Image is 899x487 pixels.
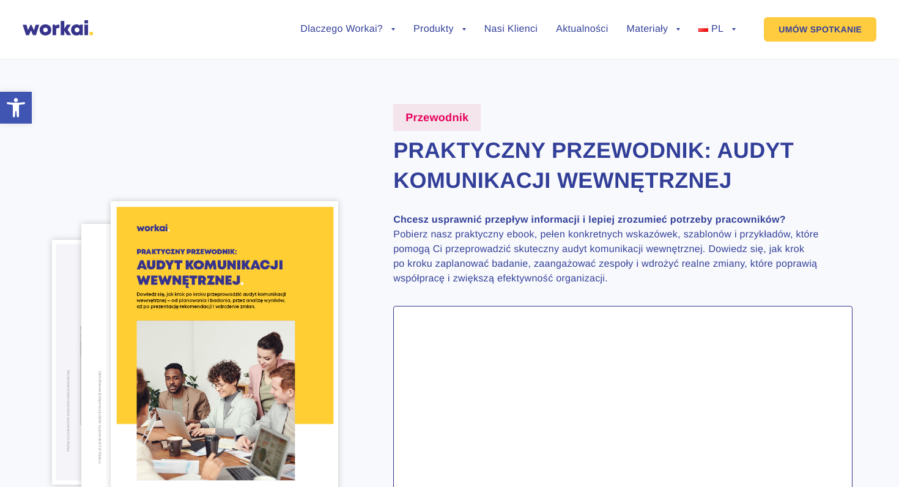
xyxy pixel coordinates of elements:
img: audyt-komunikcji-pg32.png [52,240,225,485]
a: Dlaczego Workai? [300,24,395,34]
a: UMÓW SPOTKANIE [764,17,876,42]
p: Pobierz nasz praktyczny ebook, pełen konkretnych wskazówek, szablonów i przykładów, które pomogą ... [393,213,821,286]
a: Materiały [627,24,681,34]
a: Nasi Klienci [484,24,538,34]
a: PL [698,24,736,34]
span: PL [711,24,723,34]
a: Produkty [413,24,466,34]
a: Aktualności [556,24,608,34]
h2: Praktyczny przewodnik: Audyt Komunikacji Wewnętrznej [393,136,853,195]
label: Przewodnik [393,104,481,131]
strong: Chcesz usprawnić przepływ informacji i lepiej zrozumieć potrzeby pracowników? [393,215,786,225]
